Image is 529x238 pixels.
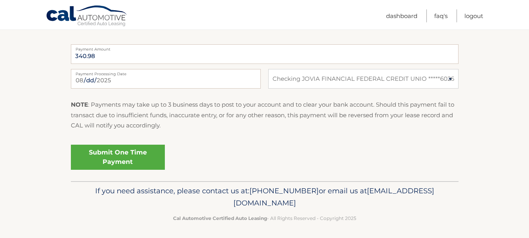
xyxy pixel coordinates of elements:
[434,9,448,22] a: FAQ's
[71,69,261,89] input: Payment Date
[71,100,459,131] p: : Payments may take up to 3 business days to post to your account and to clear your bank account....
[173,215,267,221] strong: Cal Automotive Certified Auto Leasing
[46,5,128,28] a: Cal Automotive
[249,186,319,195] span: [PHONE_NUMBER]
[386,9,417,22] a: Dashboard
[76,214,453,222] p: - All Rights Reserved - Copyright 2025
[71,101,88,108] strong: NOTE
[76,185,453,210] p: If you need assistance, please contact us at: or email us at
[71,44,459,51] label: Payment Amount
[71,69,261,75] label: Payment Processing Date
[71,145,165,170] a: Submit One Time Payment
[71,44,459,64] input: Payment Amount
[464,9,483,22] a: Logout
